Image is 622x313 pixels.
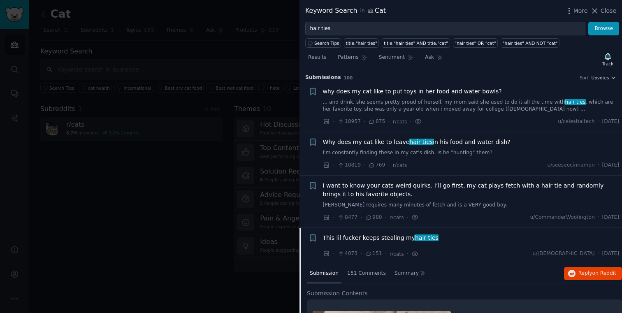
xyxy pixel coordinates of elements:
span: 980 [365,214,382,221]
div: Track [602,61,613,67]
span: 769 [368,162,385,169]
span: · [333,117,334,126]
span: · [364,117,365,126]
span: [DATE] [602,214,619,221]
span: 151 Comments [347,270,386,277]
span: Submission Contents [307,289,368,298]
span: · [364,161,365,169]
span: · [385,250,386,258]
a: "hair ties" AND NOT "cat" [501,38,559,48]
a: [PERSON_NAME] requires many minutes of fetch and is a VERY good boy. [323,202,620,209]
span: hair ties [409,139,434,145]
span: · [360,250,362,258]
a: Ask [422,51,446,68]
span: · [410,117,411,126]
span: · [333,161,334,169]
span: Sentiment [379,54,405,61]
span: u/celestialtech [558,118,594,125]
span: Upvotes [591,75,609,81]
span: 10819 [337,162,360,169]
div: title:"hair ties" AND title:"cat" [384,40,448,46]
button: Search Tips [305,38,341,48]
span: Close [601,7,616,15]
span: · [360,213,362,222]
span: · [333,250,334,258]
a: I want to know your cats weird quirks. I’ll go first, my cat plays fetch with a hair tie and rand... [323,181,620,199]
span: More [573,7,588,15]
span: 4073 [337,250,357,257]
span: · [388,161,390,169]
span: · [407,213,408,222]
span: on Reddit [592,270,616,276]
span: Reply [578,270,616,277]
span: [DATE] [602,162,619,169]
button: More [565,7,588,15]
button: Track [599,51,616,68]
span: u/[DEMOGRAPHIC_DATA] [532,250,594,257]
span: 18957 [337,118,360,125]
span: · [407,250,408,258]
button: Replyon Reddit [564,267,622,280]
span: · [385,213,386,222]
a: Why does my cat like to leavehair tiesin his food and water dish? [323,138,511,146]
span: Ask [425,54,434,61]
button: Upvotes [591,75,616,81]
a: Sentiment [376,51,416,68]
div: title:"hair ties" [346,40,377,46]
span: [DATE] [602,118,619,125]
div: Sort [580,75,589,81]
span: 875 [368,118,385,125]
span: · [598,162,599,169]
a: "hair ties" OR "cat" [453,38,498,48]
a: ... and drink. she seems pretty proud of herself. my mom said she used to do it all the time with... [323,99,620,113]
button: Close [590,7,616,15]
a: Patterns [335,51,370,68]
span: Submission s [305,74,341,81]
span: 151 [365,250,382,257]
div: "hair ties" AND NOT "cat" [503,40,558,46]
span: r/cats [393,119,407,125]
span: · [598,118,599,125]
button: Browse [588,22,619,36]
span: This lil fucker keeps stealing my [323,234,439,242]
span: Results [308,54,326,61]
span: r/cats [390,251,404,257]
span: · [598,250,599,257]
span: r/cats [393,162,407,168]
span: · [333,213,334,222]
div: Keyword Search Cat [305,6,386,16]
span: hair ties [564,99,586,105]
span: u/CommanderWoofington [530,214,595,221]
span: r/cats [390,215,404,220]
span: Patterns [338,54,358,61]
span: u/seeseecinnamon [547,162,594,169]
span: Summary [395,270,419,277]
a: Results [305,51,329,68]
span: Submission [310,270,339,277]
span: [DATE] [602,250,619,257]
a: why does my cat like to put toys in her food and water bowls? [323,87,502,96]
span: · [598,214,599,221]
span: · [388,117,390,126]
a: I'm constantly finding these in my cat's dish. Is he "hunting" them? [323,149,620,157]
span: 100 [344,75,353,80]
span: 8477 [337,214,357,221]
span: hair ties [414,234,439,241]
a: title:"hair ties" [344,38,379,48]
input: Try a keyword related to your business [305,22,585,36]
a: title:"hair ties" AND title:"cat" [382,38,450,48]
div: "hair ties" OR "cat" [455,40,496,46]
span: Search Tips [314,40,339,46]
span: in [360,7,364,15]
a: This lil fucker keeps stealing myhair ties [323,234,439,242]
span: Why does my cat like to leave in his food and water dish? [323,138,511,146]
